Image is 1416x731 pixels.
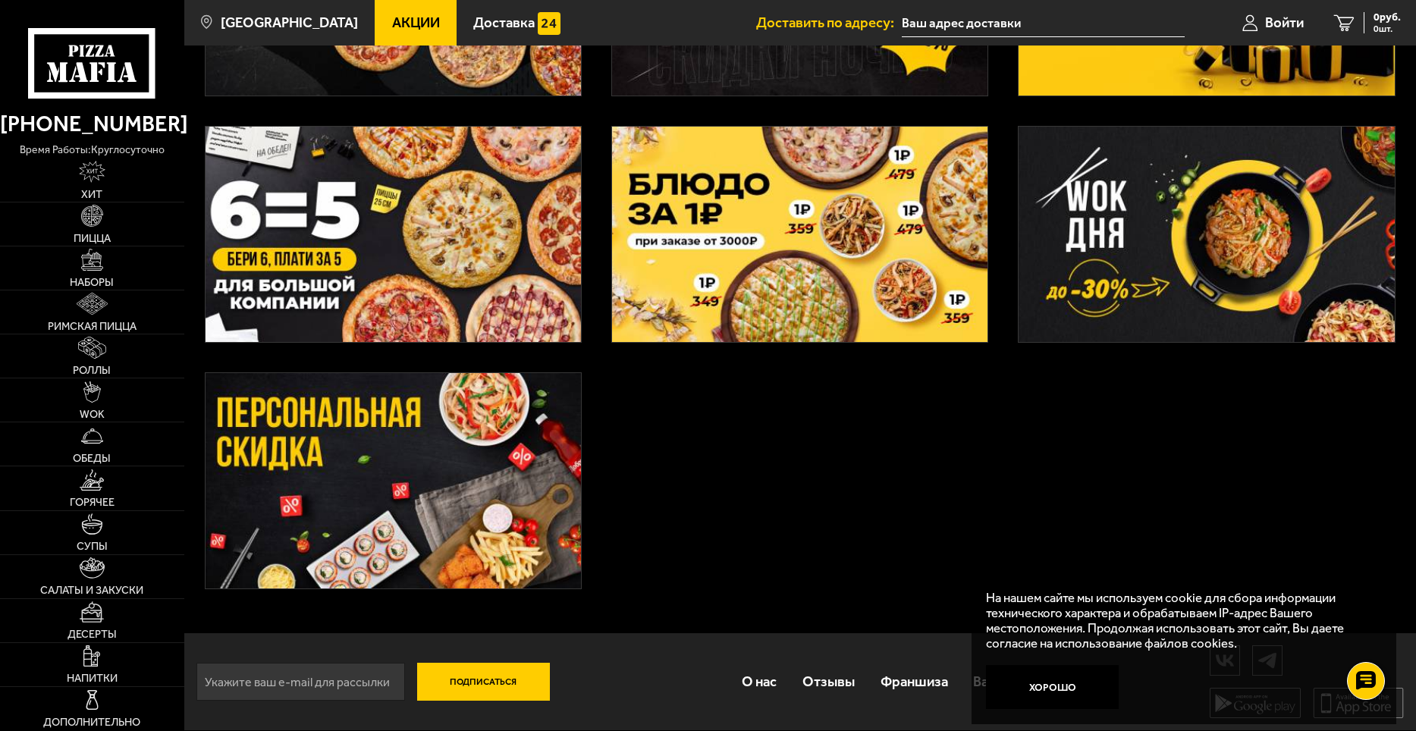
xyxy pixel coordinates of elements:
[730,657,790,705] a: О нас
[67,673,118,683] span: Напитки
[70,497,115,507] span: Горячее
[986,590,1372,651] p: На нашем сайте мы используем cookie для сбора информации технического характера и обрабатываем IP...
[74,233,111,243] span: Пицца
[68,629,117,639] span: Десерты
[221,16,358,30] span: [GEOGRAPHIC_DATA]
[80,409,105,419] span: WOK
[392,16,440,30] span: Акции
[1374,12,1401,23] span: 0 руб.
[40,585,143,595] span: Салаты и закуски
[70,277,114,287] span: Наборы
[868,657,961,705] a: Франшиза
[1374,24,1401,33] span: 0 шт.
[986,665,1119,709] button: Хорошо
[73,365,111,375] span: Роллы
[81,189,102,199] span: Хит
[73,453,111,463] span: Обеды
[1265,16,1304,30] span: Войти
[756,16,902,30] span: Доставить по адресу:
[43,717,140,727] span: Дополнительно
[196,663,405,701] input: Укажите ваш e-mail для рассылки
[77,541,108,551] span: Супы
[538,12,560,34] img: 15daf4d41897b9f0e9f617042186c801.svg
[960,657,1045,705] a: Вакансии
[417,663,550,701] button: Подписаться
[902,9,1185,37] input: Ваш адрес доставки
[48,321,137,331] span: Римская пицца
[473,16,535,30] span: Доставка
[790,657,868,705] a: Отзывы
